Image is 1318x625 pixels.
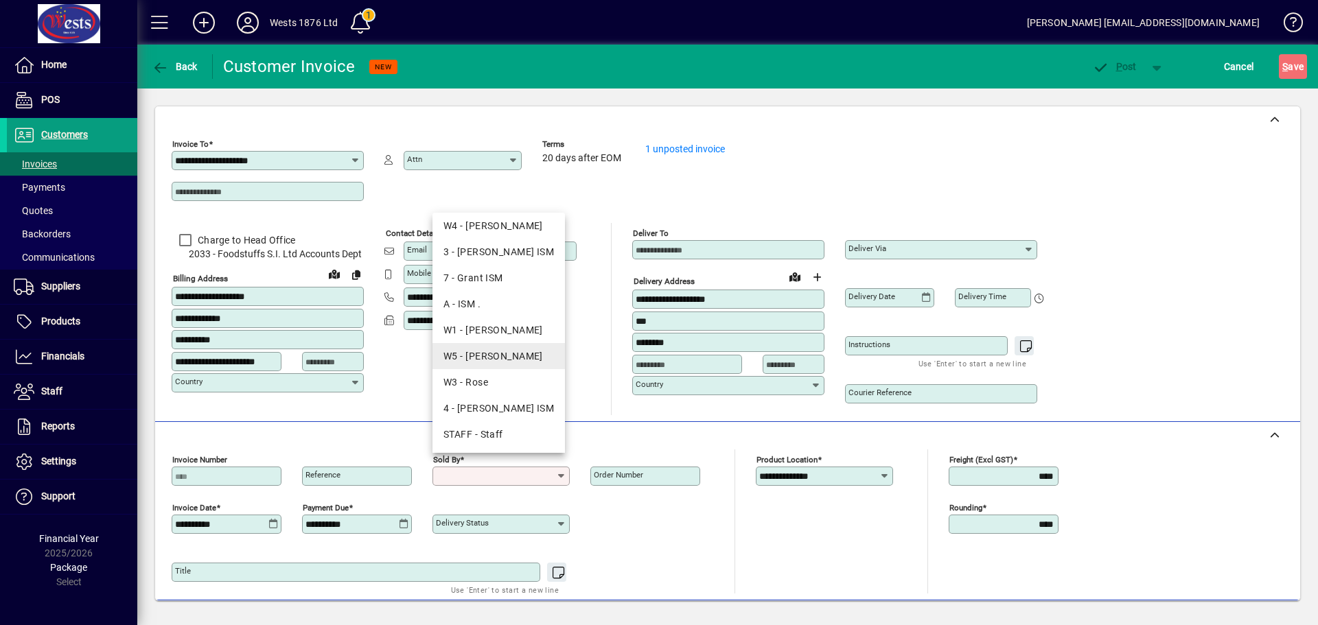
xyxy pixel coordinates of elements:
[443,375,554,390] div: W3 - Rose
[172,455,227,464] mat-label: Invoice number
[443,219,554,233] div: W4 - [PERSON_NAME]
[848,244,886,253] mat-label: Deliver via
[7,445,137,479] a: Settings
[1279,54,1307,79] button: Save
[848,292,895,301] mat-label: Delivery date
[7,270,137,304] a: Suppliers
[407,268,431,278] mat-label: Mobile
[443,323,554,338] div: W1 - [PERSON_NAME]
[41,281,80,292] span: Suppliers
[148,54,201,79] button: Back
[806,266,828,288] button: Choose address
[152,61,198,72] span: Back
[848,340,890,349] mat-label: Instructions
[41,94,60,105] span: POS
[433,455,460,464] mat-label: Sold by
[7,222,137,246] a: Backorders
[432,369,565,395] mat-option: W3 - Rose
[172,139,209,149] mat-label: Invoice To
[784,266,806,287] a: View on map
[7,305,137,339] a: Products
[407,245,427,255] mat-label: Email
[182,10,226,35] button: Add
[375,62,392,71] span: NEW
[7,83,137,117] a: POS
[226,10,270,35] button: Profile
[172,247,364,261] span: 2033 - Foodstuffs S.I. Ltd Accounts Dept
[443,401,554,416] div: 4 - [PERSON_NAME] ISM
[645,143,725,154] a: 1 unposted invoice
[323,263,345,285] a: View on map
[50,562,87,573] span: Package
[41,421,75,432] span: Reports
[443,297,554,311] div: A - ISM .
[1116,61,1122,72] span: P
[14,228,71,239] span: Backorders
[1085,54,1144,79] button: Post
[223,56,356,78] div: Customer Invoice
[432,239,565,265] mat-option: 3 - David ISM
[432,291,565,317] mat-option: A - ISM .
[436,518,489,528] mat-label: Delivery status
[41,316,80,327] span: Products
[7,375,137,409] a: Staff
[949,455,1013,464] mat-label: Freight (excl GST)
[594,470,643,480] mat-label: Order number
[7,176,137,199] a: Payments
[270,12,338,34] div: Wests 1876 Ltd
[1092,61,1137,72] span: ost
[958,292,1006,301] mat-label: Delivery time
[949,503,982,512] mat-label: Rounding
[41,456,76,467] span: Settings
[41,59,67,70] span: Home
[443,245,554,259] div: 3 - [PERSON_NAME] ISM
[451,582,559,598] mat-hint: Use 'Enter' to start a new line
[305,470,340,480] mat-label: Reference
[443,271,554,285] div: 7 - Grant ISM
[41,129,88,140] span: Customers
[137,54,213,79] app-page-header-button: Back
[1221,54,1258,79] button: Cancel
[1027,12,1260,34] div: [PERSON_NAME] [EMAIL_ADDRESS][DOMAIN_NAME]
[7,340,137,374] a: Financials
[14,205,53,216] span: Quotes
[918,355,1026,371] mat-hint: Use 'Enter' to start a new line
[7,246,137,269] a: Communications
[432,265,565,291] mat-option: 7 - Grant ISM
[633,228,669,238] mat-label: Deliver To
[432,421,565,447] mat-option: STAFF - Staff
[175,377,203,386] mat-label: Country
[172,503,216,512] mat-label: Invoice date
[345,263,367,285] button: Copy to Delivery address
[848,388,912,397] mat-label: Courier Reference
[303,503,349,512] mat-label: Payment due
[432,213,565,239] mat-option: W4 - Craig
[1282,61,1288,72] span: S
[407,154,422,164] mat-label: Attn
[195,233,295,247] label: Charge to Head Office
[41,491,76,502] span: Support
[41,386,62,397] span: Staff
[443,349,554,364] div: W5 - [PERSON_NAME]
[542,140,625,149] span: Terms
[7,199,137,222] a: Quotes
[7,48,137,82] a: Home
[542,153,621,164] span: 20 days after EOM
[1224,56,1254,78] span: Cancel
[14,158,57,169] span: Invoices
[636,379,663,389] mat-label: Country
[39,533,99,544] span: Financial Year
[1282,56,1304,78] span: ave
[432,317,565,343] mat-option: W1 - Judy
[7,410,137,444] a: Reports
[14,182,65,193] span: Payments
[14,252,95,263] span: Communications
[1273,3,1301,47] a: Knowledge Base
[7,152,137,176] a: Invoices
[7,480,137,514] a: Support
[41,351,84,362] span: Financials
[443,427,554,442] div: STAFF - Staff
[175,566,191,576] mat-label: Title
[432,395,565,421] mat-option: 4 - Shane ISM
[756,455,818,464] mat-label: Product location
